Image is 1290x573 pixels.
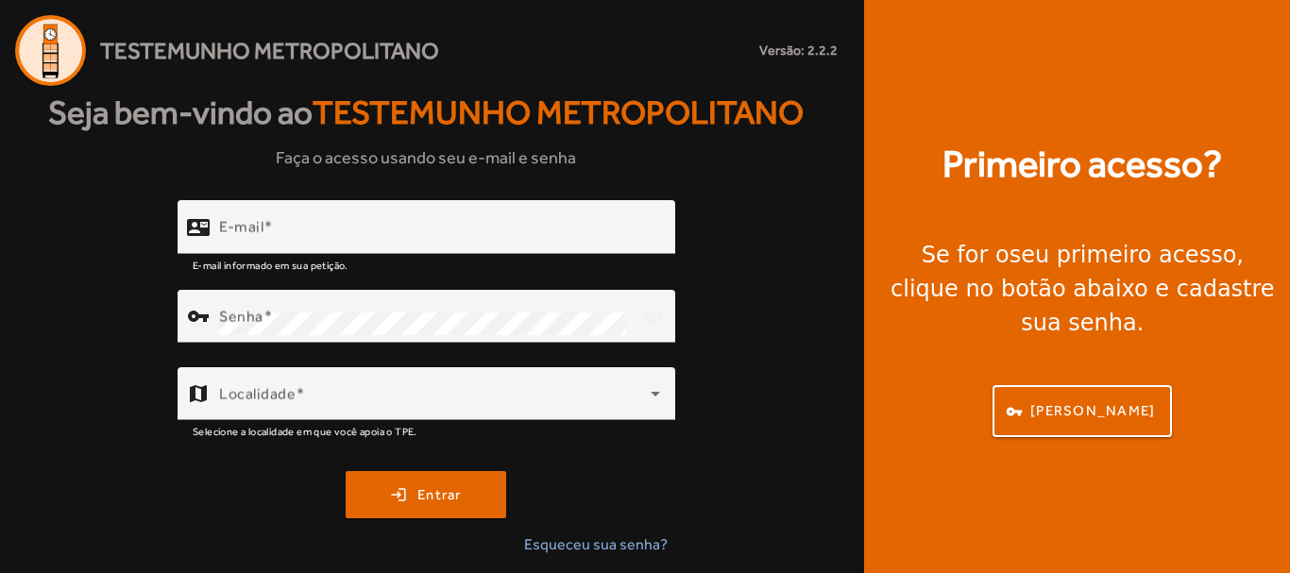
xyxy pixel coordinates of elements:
mat-label: Senha [219,308,263,326]
button: Entrar [346,471,506,518]
img: Logo Agenda [15,15,86,86]
mat-hint: Selecione a localidade em que você apoia o TPE. [193,420,417,441]
mat-icon: visibility_off [630,294,675,339]
small: Versão: 2.2.2 [759,41,838,60]
mat-icon: map [187,382,210,405]
mat-label: E-mail [219,218,263,236]
mat-label: Localidade [219,385,296,403]
span: Entrar [417,484,462,506]
strong: seu primeiro acesso [1010,242,1237,268]
span: Esqueceu sua senha? [524,533,668,556]
span: Testemunho Metropolitano [100,34,439,68]
strong: Primeiro acesso? [942,136,1222,193]
button: [PERSON_NAME] [993,385,1172,437]
mat-hint: E-mail informado em sua petição. [193,254,348,275]
mat-icon: vpn_key [187,305,210,328]
span: [PERSON_NAME] [1030,400,1155,422]
span: Testemunho Metropolitano [313,93,804,131]
strong: Seja bem-vindo ao [48,88,804,138]
div: Se for o , clique no botão abaixo e cadastre sua senha. [887,238,1279,340]
span: Faça o acesso usando seu e-mail e senha [276,144,576,170]
mat-icon: contact_mail [187,216,210,239]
